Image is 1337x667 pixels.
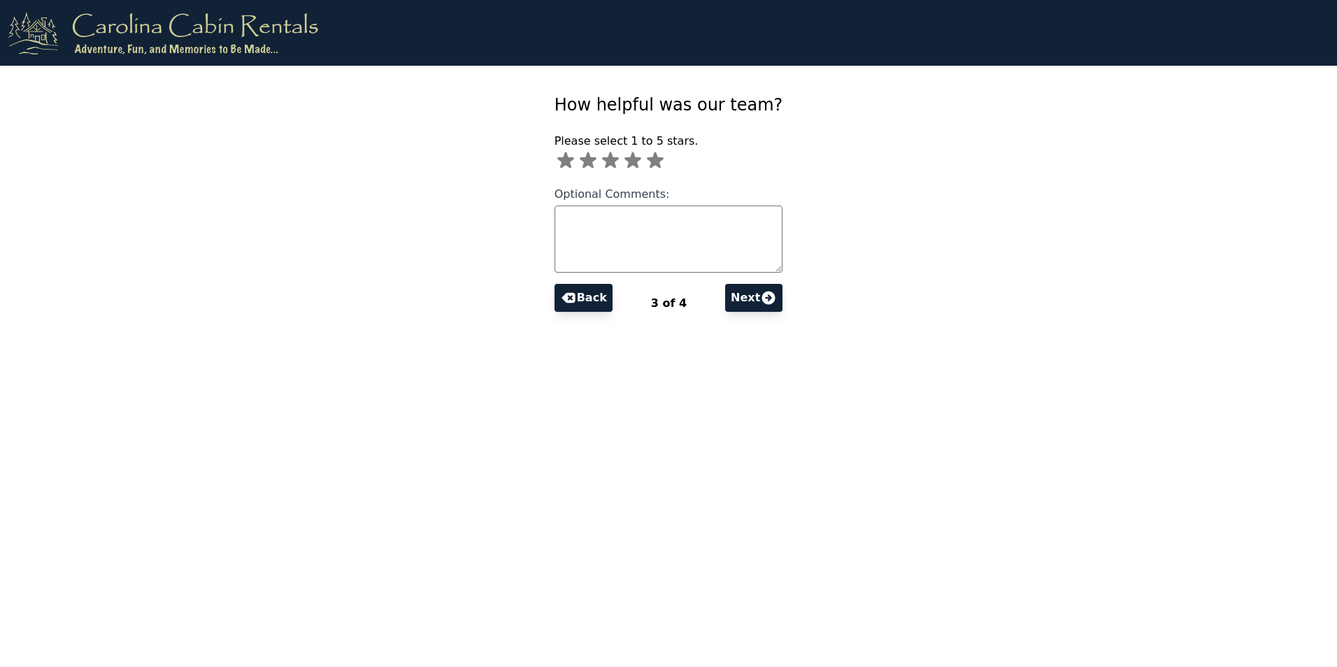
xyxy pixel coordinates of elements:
[555,206,783,273] textarea: Optional Comments:
[651,296,687,310] span: 3 of 4
[555,187,670,201] span: Optional Comments:
[555,284,613,312] button: Back
[725,284,782,312] button: Next
[8,11,318,55] img: logo.png
[555,95,783,115] span: How helpful was our team?
[555,133,783,150] p: Please select 1 to 5 stars.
